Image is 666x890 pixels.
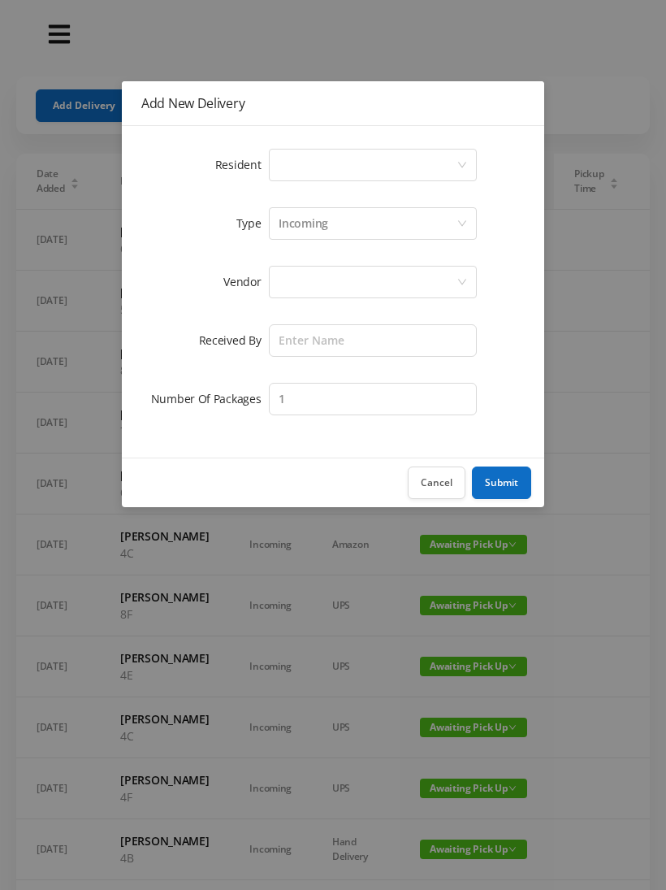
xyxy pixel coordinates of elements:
div: Add New Delivery [141,94,525,112]
label: Number Of Packages [151,391,270,406]
input: Enter Name [269,324,477,357]
label: Vendor [223,274,269,289]
label: Received By [199,332,270,348]
label: Type [236,215,270,231]
i: icon: down [457,219,467,230]
div: Incoming [279,208,328,239]
button: Cancel [408,467,465,499]
form: Add New Delivery [141,145,525,419]
button: Submit [472,467,531,499]
i: icon: down [457,160,467,171]
label: Resident [215,157,270,172]
i: icon: down [457,277,467,289]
